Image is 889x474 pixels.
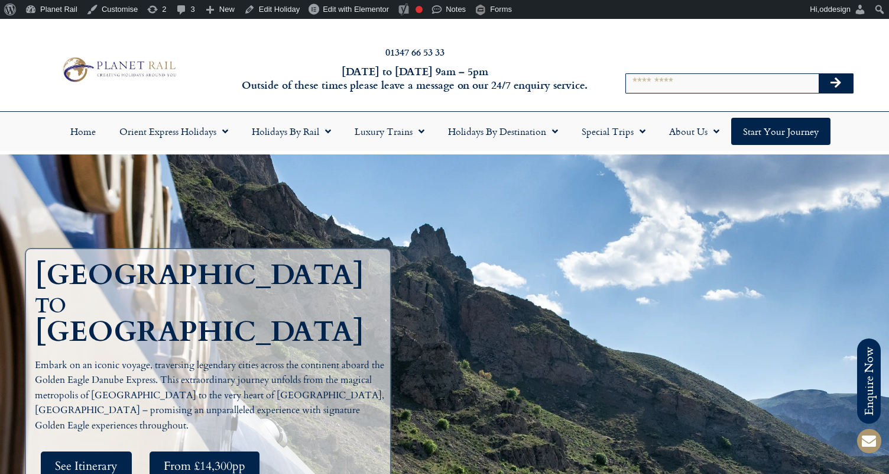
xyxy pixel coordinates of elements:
a: About Us [657,118,731,145]
a: Special Trips [570,118,657,145]
span: See Itinerary [55,459,118,473]
nav: Menu [6,118,883,145]
a: Start your Journey [731,118,830,145]
span: oddesign [819,5,851,14]
button: Search [819,74,853,93]
a: Holidays by Destination [436,118,570,145]
a: Home [59,118,108,145]
a: 01347 66 53 33 [385,45,444,59]
a: Holidays by Rail [240,118,343,145]
span: From £14,300pp [164,459,245,473]
span: Edit with Elementor [323,5,389,14]
p: Embark on an iconic voyage, traversing legendary cities across the continent aboard the Golden Ea... [35,358,387,434]
a: Luxury Trains [343,118,436,145]
h6: [DATE] to [DATE] 9am – 5pm Outside of these times please leave a message on our 24/7 enquiry serv... [240,65,590,92]
img: Planet Rail Train Holidays Logo [58,54,180,84]
div: Focus keyphrase not set [416,6,423,13]
h1: [GEOGRAPHIC_DATA] to [GEOGRAPHIC_DATA] [35,261,387,346]
a: Orient Express Holidays [108,118,240,145]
